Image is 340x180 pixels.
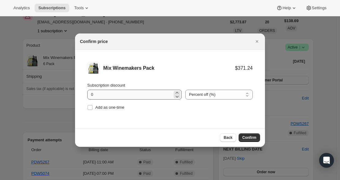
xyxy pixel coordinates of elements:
span: Back [224,135,232,140]
button: Back [220,133,236,142]
button: Settings [302,4,330,12]
div: Open Intercom Messenger [319,153,334,168]
button: Help [273,4,300,12]
button: Close [253,37,261,46]
button: Confirm [239,133,260,142]
span: Settings [312,6,327,10]
button: Analytics [10,4,33,12]
span: Tools [74,6,84,10]
button: Tools [70,4,93,12]
span: Help [282,6,291,10]
span: Add as one-time [95,105,124,110]
button: Subscriptions [35,4,69,12]
div: Mix Winemakers Pack [103,65,235,71]
span: Subscription discount [87,83,125,88]
span: Subscriptions [38,6,66,10]
h2: Confirm price [80,38,108,45]
div: $371.24 [235,65,253,71]
span: Confirm [242,135,256,140]
span: Analytics [13,6,30,10]
img: Mix Winemakers Pack [88,62,98,74]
